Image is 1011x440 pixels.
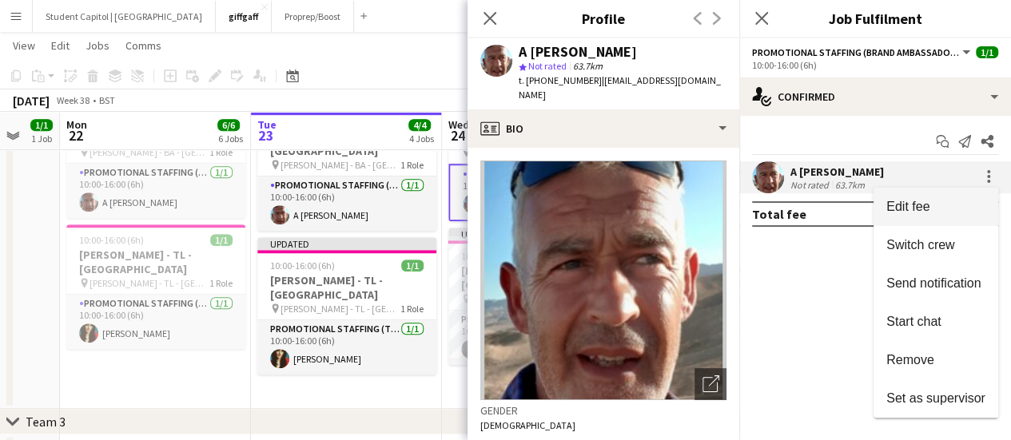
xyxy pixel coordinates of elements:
[886,353,934,367] span: Remove
[886,315,941,328] span: Start chat
[874,303,998,341] button: Start chat
[874,379,998,418] button: Set as supervisor
[874,264,998,303] button: Send notification
[874,341,998,379] button: Remove
[886,200,929,213] span: Edit fee
[874,226,998,264] button: Switch crew
[886,276,981,290] span: Send notification
[874,188,998,226] button: Edit fee
[886,238,954,252] span: Switch crew
[886,391,985,405] span: Set as supervisor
